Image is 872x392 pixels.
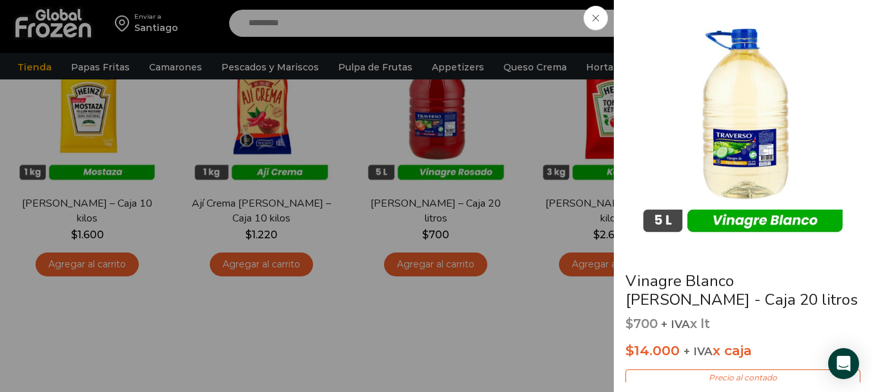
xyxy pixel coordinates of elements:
span: + IVA [661,318,690,331]
p: x lt [625,316,860,332]
p: Precio al contado [625,369,860,386]
bdi: 14.000 [625,342,680,358]
bdi: 700 [625,316,658,331]
div: 1 / 3 [627,10,859,247]
span: + IVA [684,345,713,358]
a: Vinagre Blanco [PERSON_NAME] - Caja 20 litros [625,271,858,310]
span: $ [625,316,633,331]
span: $ [625,342,634,358]
div: Open Intercom Messenger [828,348,859,379]
p: x caja [625,340,860,362]
img: vinagre blanco traverso [627,10,859,242]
